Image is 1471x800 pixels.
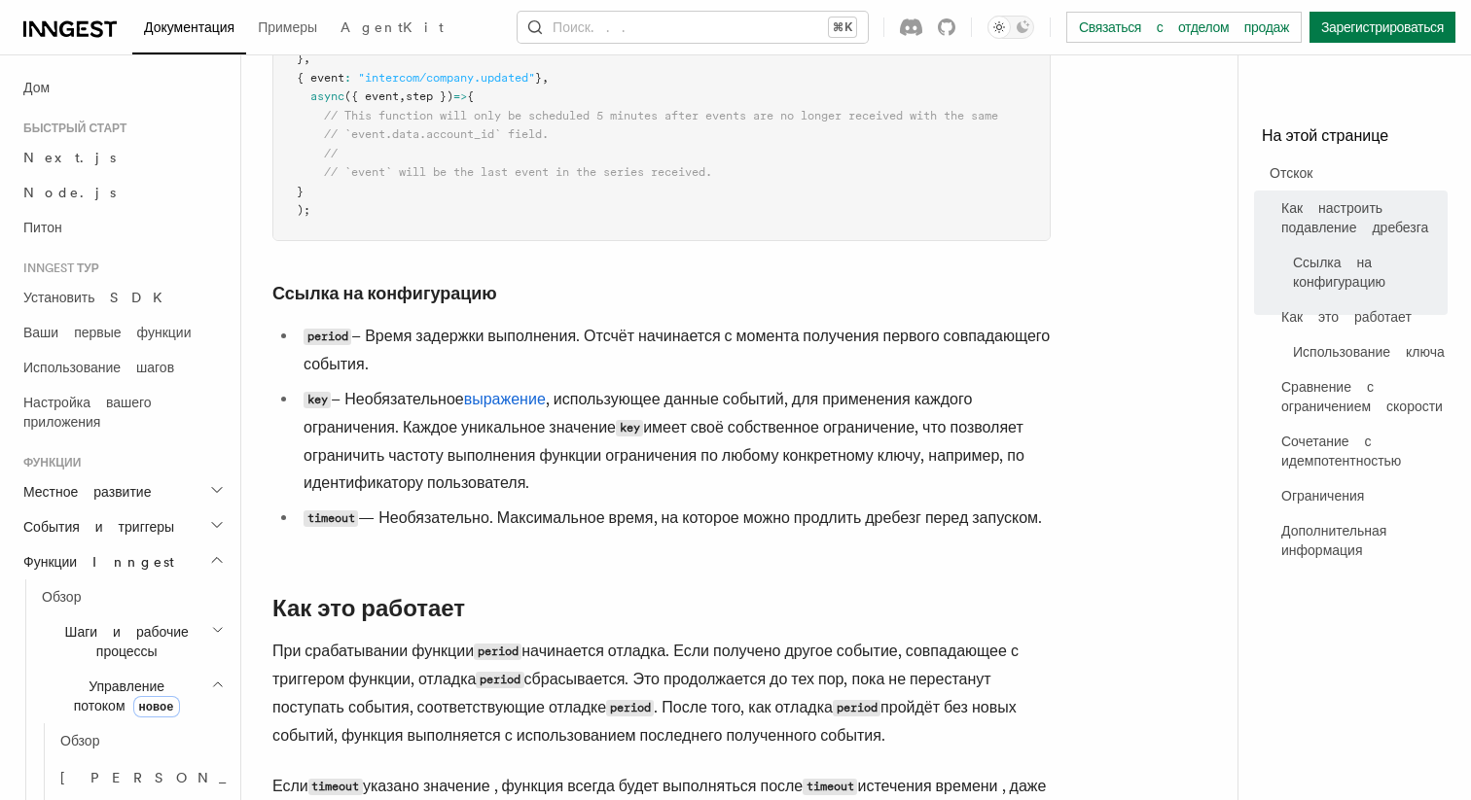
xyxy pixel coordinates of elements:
font: начинается отладка. Если получено другое событие, совпадающее с триггером функции, отладка [272,642,1019,688]
font: Ваши первые функции [23,325,192,340]
font: – Время задержки выполнения. Отсчёт начинается с момента получения первого совпадающего события. [304,327,1050,373]
span: // [324,147,338,160]
font: Функции [23,456,81,470]
a: Зарегистрироваться [1310,12,1455,43]
a: Примеры [246,6,329,52]
code: key [616,420,643,436]
font: [PERSON_NAME] [60,770,345,785]
span: ({ event [344,89,399,103]
code: period [476,672,523,688]
button: Управление потокомновое [34,669,229,723]
font: Дополнительная информация [1281,523,1386,558]
a: Next.js [16,140,229,175]
a: [PERSON_NAME] [53,758,229,797]
font: Поиск... [553,19,637,35]
button: Функции Inngest [16,544,229,579]
font: имеет своё собственное ограничение, что позволяет ограничить частоту выполнения функции ограничен... [304,418,1024,492]
a: Ссылка на конфигурацию [1285,245,1448,299]
font: Обзор [60,733,99,748]
a: Дополнительная информация [1274,513,1448,568]
font: Next.js [23,150,116,165]
font: Дом [23,80,50,95]
font: новое [139,700,174,713]
font: Быстрый старт [23,122,126,135]
span: => [453,89,467,103]
code: period [833,700,880,716]
span: "intercom/company.updated" [358,71,535,85]
font: Как это работает [1281,309,1412,325]
span: // `event.data.account_id` field. [324,127,549,141]
a: Отскок [1262,156,1448,191]
font: Управление потоком [74,678,164,713]
font: Отскок [1270,165,1312,181]
font: Если [272,777,308,795]
button: Поиск...⌘K [518,12,868,43]
font: Связаться с отделом продаж [1079,19,1289,35]
span: : [344,71,351,85]
font: Сочетание с идемпотентностью [1281,434,1401,469]
a: Обзор [34,579,229,614]
font: , использующее данные событий, для применения каждого ограничения. Каждое уникальное значение [304,390,972,436]
a: выражение [464,390,546,408]
a: Как это работает [1274,299,1448,334]
span: , [542,71,549,85]
span: step }) [406,89,453,103]
a: Ваши первые функции [16,315,229,350]
a: Обзор [53,723,229,758]
a: Использование ключа [1285,334,1448,369]
font: Настройка вашего приложения [23,395,152,430]
font: Как это работает [272,594,465,622]
kbd: ⌘K [829,17,856,37]
a: Как настроить подавление дребезга [1274,191,1448,245]
font: Ссылка на конфигурацию [1293,255,1385,290]
a: Как это работает [272,595,465,622]
font: AgentKit [341,19,444,35]
span: } [535,71,542,85]
font: Обзор [42,589,81,605]
font: — Необязательно. Максимальное время, на которое можно продлить дребезг перед запуском. [358,508,1042,527]
a: Настройка вашего приложения [16,385,229,439]
a: Node.js [16,175,229,210]
span: async [310,89,344,103]
code: period [304,329,351,345]
code: timeout [308,779,363,795]
font: Ссылка на конфигурацию [272,283,497,303]
font: События и триггеры [23,519,174,535]
font: Inngest тур [23,261,99,275]
span: } [297,185,304,198]
code: period [606,700,654,716]
span: // This function will only be scheduled 5 minutes after events are no longer received with the same [324,109,998,122]
code: timeout [803,779,857,795]
span: // `event` will be the last event in the series received. [324,165,712,179]
font: При срабатывании функции [272,642,474,660]
a: Питон [16,210,229,245]
code: period [474,643,521,660]
font: Сравнение с ограничением скорости [1281,379,1443,414]
font: На этой странице [1262,126,1388,145]
font: . После того, как отладка [654,698,833,716]
code: timeout [304,510,358,527]
button: Местное развитие [16,474,229,509]
button: События и триггеры [16,509,229,544]
span: } [297,52,304,65]
font: Зарегистрироваться [1321,19,1444,35]
a: Связаться с отделом продаж [1066,12,1302,43]
font: Как настроить подавление дребезга [1281,200,1428,235]
span: { [467,89,474,103]
a: Использование шагов [16,350,229,385]
font: Установить SDK [23,290,174,305]
font: Примеры [258,19,317,35]
a: Ограничения [1274,478,1448,513]
font: Документация [144,19,234,35]
a: AgentKit [329,6,455,52]
font: пройдёт без новых событий, функция выполняется с использованием последнего полученного события. [272,698,1017,745]
span: , [304,52,310,65]
button: Шаги и рабочие процессы [34,614,229,669]
font: Шаги и рабочие процессы [65,624,189,659]
font: Питон [23,220,62,235]
a: Документация [132,6,246,54]
font: Node.js [23,185,116,200]
span: , [399,89,406,103]
font: Функции Inngest [23,554,174,570]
